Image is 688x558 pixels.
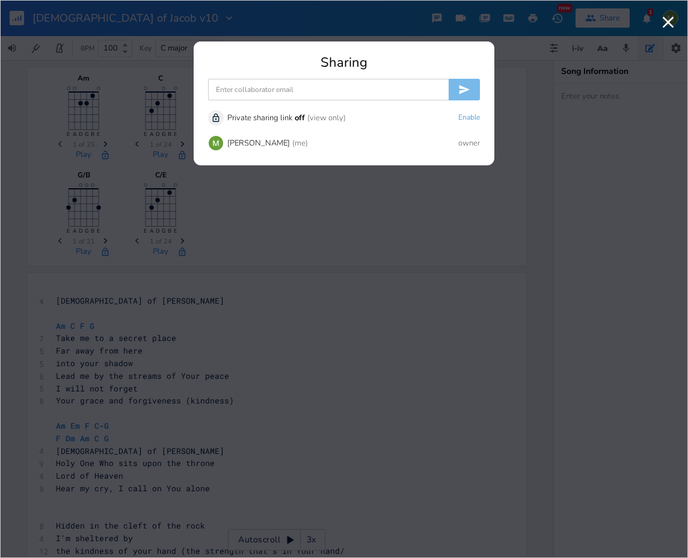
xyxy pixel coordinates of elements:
div: Sharing [208,56,480,69]
div: [PERSON_NAME] [227,139,290,147]
button: Invite [449,79,480,100]
input: Enter collaborator email [208,79,449,100]
button: Enable [458,113,480,123]
div: off [295,114,305,122]
div: (me) [292,139,308,147]
div: owner [458,139,480,147]
img: Mik Sivak [208,135,224,151]
div: Private sharing link [227,114,292,122]
div: (view only) [307,114,346,122]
